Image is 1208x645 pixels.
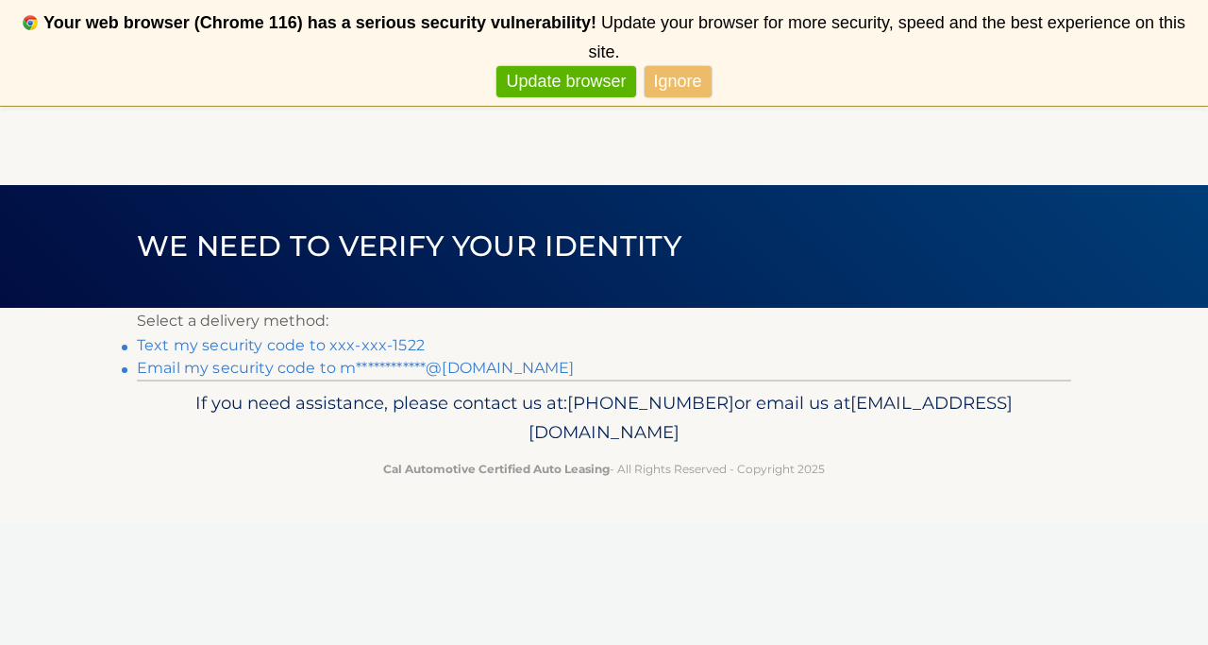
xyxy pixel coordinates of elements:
p: Select a delivery method: [137,308,1071,334]
span: Update your browser for more security, speed and the best experience on this site. [588,13,1184,61]
a: Text my security code to xxx-xxx-1522 [137,336,425,354]
a: Update browser [496,66,635,97]
a: Ignore [645,66,712,97]
span: [PHONE_NUMBER] [567,392,734,414]
span: We need to verify your identity [137,229,681,263]
strong: Cal Automotive Certified Auto Leasing [383,462,610,476]
b: Your web browser (Chrome 116) has a serious security vulnerability! [43,13,596,32]
p: If you need assistance, please contact us at: or email us at [149,388,1059,449]
p: - All Rights Reserved - Copyright 2025 [149,459,1059,479]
